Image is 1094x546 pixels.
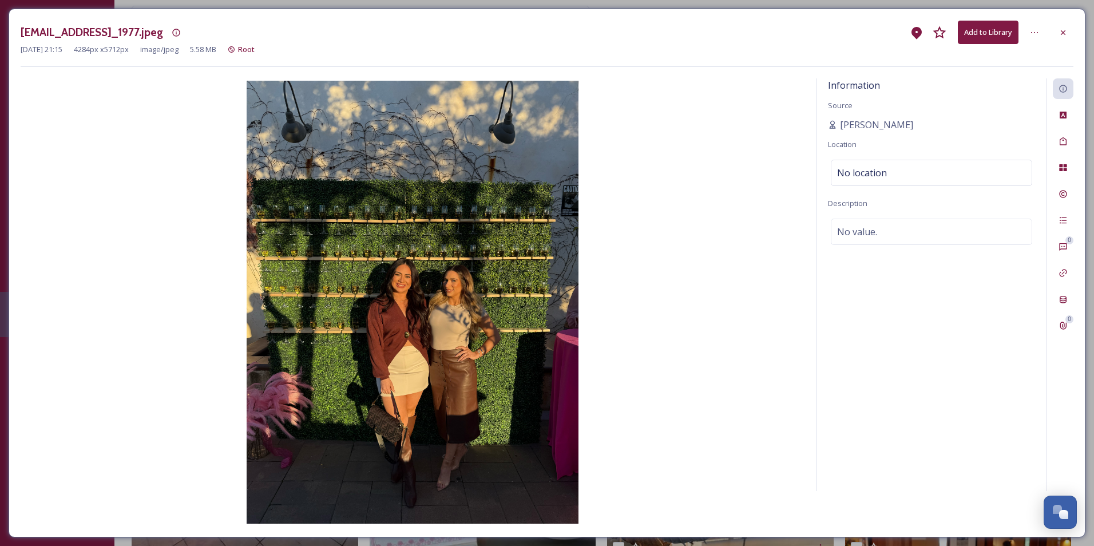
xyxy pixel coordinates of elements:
img: Gutierreznmonique%40yahoo.com-IMG_1977.jpeg [21,81,804,524]
button: Open Chat [1044,496,1077,529]
span: Location [828,139,857,149]
span: Source [828,100,853,110]
span: Root [238,44,255,54]
h3: [EMAIL_ADDRESS]_1977.jpeg [21,24,163,41]
span: 5.58 MB [190,44,216,55]
button: Add to Library [958,21,1018,44]
span: 4284 px x 5712 px [74,44,129,55]
span: [DATE] 21:15 [21,44,62,55]
div: 0 [1065,315,1073,323]
span: No location [837,166,887,180]
span: Description [828,198,867,208]
span: image/jpeg [140,44,179,55]
div: 0 [1065,236,1073,244]
span: Information [828,79,880,92]
span: No value. [837,225,877,239]
span: [PERSON_NAME] [840,118,913,132]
